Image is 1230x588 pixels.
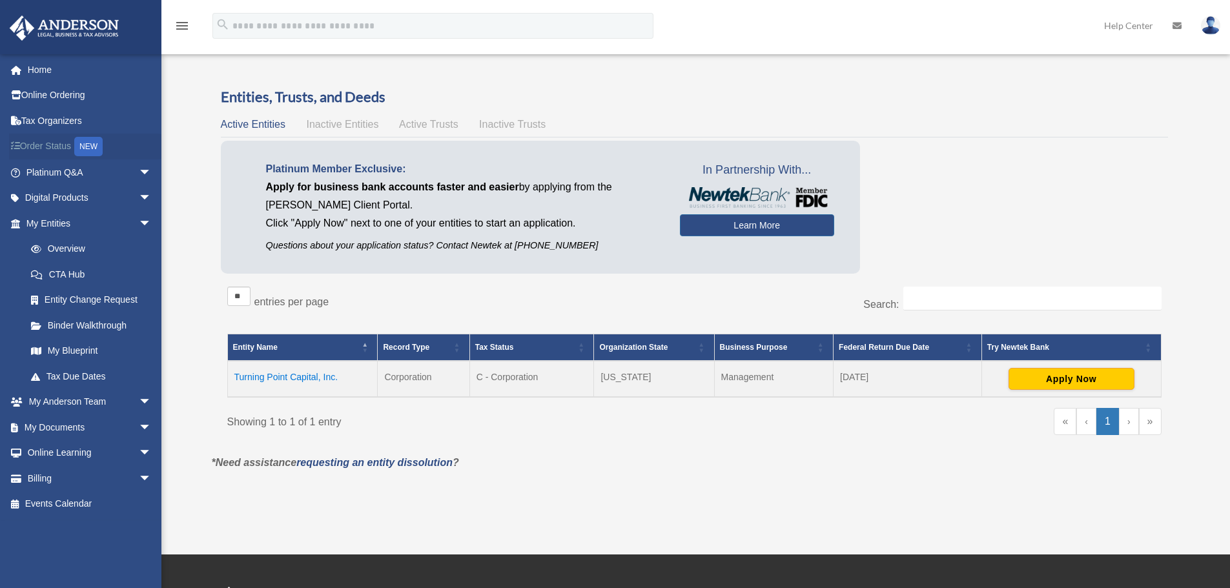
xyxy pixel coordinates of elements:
td: Management [714,361,834,397]
a: Events Calendar [9,491,171,517]
a: Tax Organizers [9,108,171,134]
h3: Entities, Trusts, and Deeds [221,87,1168,107]
p: Questions about your application status? Contact Newtek at [PHONE_NUMBER] [266,238,661,254]
span: arrow_drop_down [139,389,165,416]
p: Platinum Member Exclusive: [266,160,661,178]
a: Online Learningarrow_drop_down [9,440,171,466]
span: Active Trusts [399,119,458,130]
th: Try Newtek Bank : Activate to sort [981,334,1161,361]
a: Next [1119,408,1139,435]
div: Try Newtek Bank [987,340,1142,355]
th: Record Type: Activate to sort [378,334,469,361]
span: In Partnership With... [680,160,834,181]
a: CTA Hub [18,261,165,287]
span: Apply for business bank accounts faster and easier [266,181,519,192]
td: Corporation [378,361,469,397]
a: Home [9,57,171,83]
span: Record Type [383,343,429,352]
button: Apply Now [1009,368,1134,390]
a: Last [1139,408,1162,435]
a: First [1054,408,1076,435]
span: Active Entities [221,119,285,130]
a: My Anderson Teamarrow_drop_down [9,389,171,415]
p: by applying from the [PERSON_NAME] Client Portal. [266,178,661,214]
a: Overview [18,236,158,262]
img: User Pic [1201,16,1220,35]
div: NEW [74,137,103,156]
a: Order StatusNEW [9,134,171,160]
a: Binder Walkthrough [18,312,165,338]
span: arrow_drop_down [139,185,165,212]
th: Entity Name: Activate to invert sorting [227,334,378,361]
span: Organization State [599,343,668,352]
span: arrow_drop_down [139,414,165,441]
img: NewtekBankLogoSM.png [686,187,828,208]
a: menu [174,23,190,34]
a: Billingarrow_drop_down [9,465,171,491]
span: Business Purpose [720,343,788,352]
a: My Entitiesarrow_drop_down [9,210,165,236]
th: Organization State: Activate to sort [594,334,714,361]
td: [US_STATE] [594,361,714,397]
th: Business Purpose: Activate to sort [714,334,834,361]
span: arrow_drop_down [139,159,165,186]
span: Federal Return Due Date [839,343,929,352]
p: Click "Apply Now" next to one of your entities to start an application. [266,214,661,232]
span: arrow_drop_down [139,465,165,492]
td: Turning Point Capital, Inc. [227,361,378,397]
th: Tax Status: Activate to sort [469,334,594,361]
span: Inactive Entities [306,119,378,130]
td: [DATE] [834,361,982,397]
a: Online Ordering [9,83,171,108]
a: My Documentsarrow_drop_down [9,414,171,440]
a: Previous [1076,408,1096,435]
label: Search: [863,299,899,310]
i: search [216,17,230,32]
span: Inactive Trusts [479,119,546,130]
label: entries per page [254,296,329,307]
a: requesting an entity dissolution [296,457,453,468]
span: Tax Status [475,343,514,352]
span: Entity Name [233,343,278,352]
em: *Need assistance ? [212,457,459,468]
a: 1 [1096,408,1119,435]
i: menu [174,18,190,34]
div: Showing 1 to 1 of 1 entry [227,408,685,431]
a: Tax Due Dates [18,363,165,389]
a: Platinum Q&Aarrow_drop_down [9,159,171,185]
a: Entity Change Request [18,287,165,313]
td: C - Corporation [469,361,594,397]
a: My Blueprint [18,338,165,364]
span: arrow_drop_down [139,440,165,467]
span: arrow_drop_down [139,210,165,237]
th: Federal Return Due Date: Activate to sort [834,334,982,361]
a: Digital Productsarrow_drop_down [9,185,171,211]
img: Anderson Advisors Platinum Portal [6,15,123,41]
a: Learn More [680,214,834,236]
